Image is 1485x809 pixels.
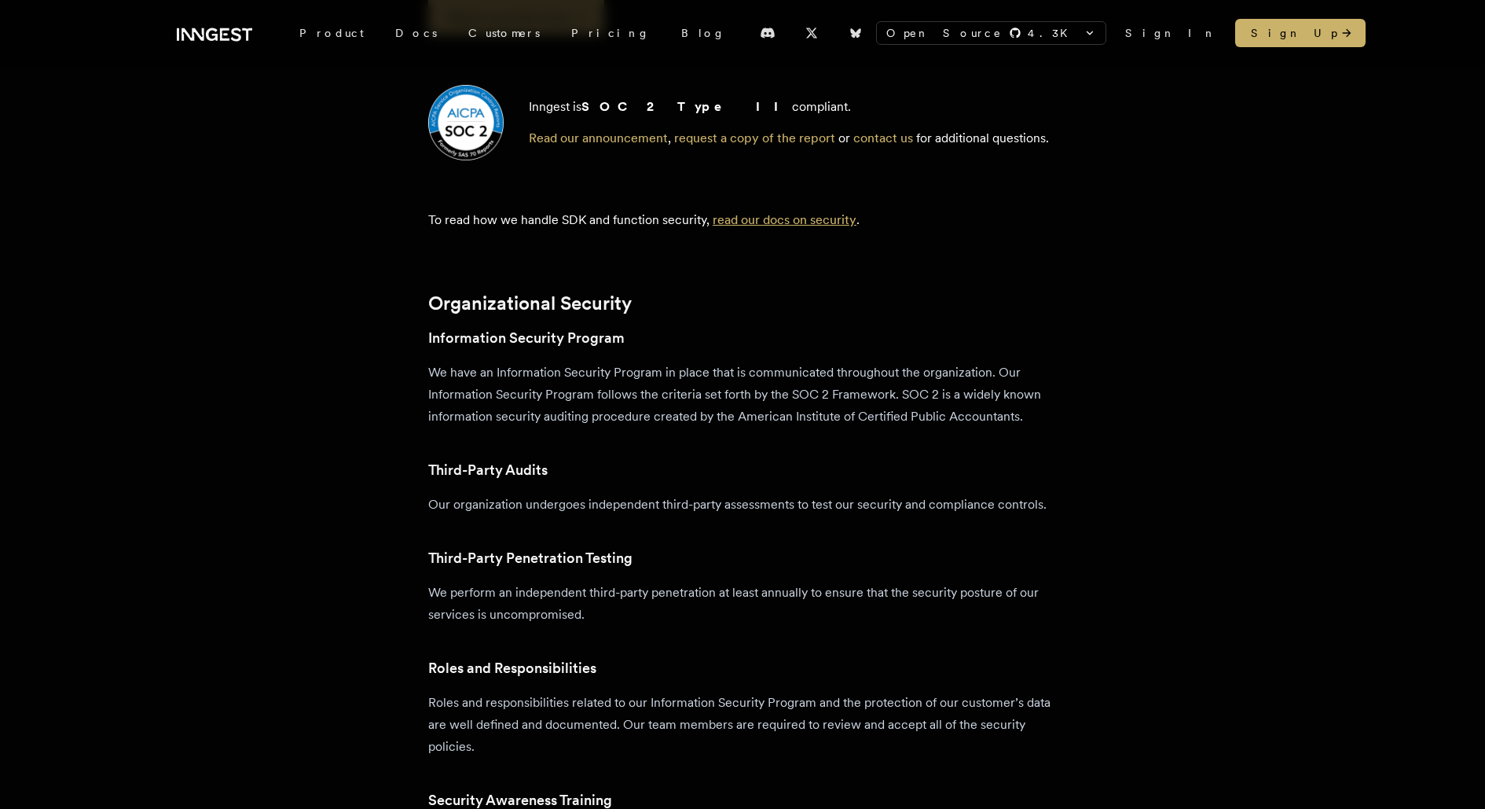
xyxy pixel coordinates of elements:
a: Sign In [1125,25,1216,41]
p: Our organization undergoes independent third-party assessments to test our security and complianc... [428,494,1057,516]
p: Roles and responsibilities related to our Information Security Program and the protection of our ... [428,692,1057,758]
h3: Information Security Program [428,327,1057,349]
p: We have an Information Security Program in place that is communicated throughout the organization... [428,362,1057,428]
span: 4.3 K [1028,25,1077,41]
span: Open Source [886,25,1003,41]
img: SOC 2 [428,85,504,160]
strong: SOC 2 Type II [581,99,792,114]
h3: Roles and Responsibilities [428,657,1057,679]
p: Inngest is compliant. [529,97,1049,116]
h2: Organizational Security [428,292,1057,314]
a: read our docs on security [713,212,856,227]
a: Blog [665,19,741,47]
a: contact us [853,131,913,145]
p: To read how we handle SDK and function security, . [428,211,1057,230]
h3: Third-Party Audits [428,459,1057,481]
a: Pricing [555,19,665,47]
p: , or for additional questions. [529,129,1049,148]
h3: Third-Party Penetration Testing [428,547,1057,569]
div: Product [284,19,379,47]
p: We perform an independent third-party penetration at least annually to ensure that the security p... [428,582,1057,626]
a: Sign Up [1235,19,1366,47]
a: request a copy of the report [674,131,835,145]
a: Read our announcement [529,131,668,145]
a: Discord [750,20,785,46]
a: X [794,20,829,46]
a: Bluesky [838,20,873,46]
a: Docs [379,19,453,47]
a: Customers [453,19,555,47]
